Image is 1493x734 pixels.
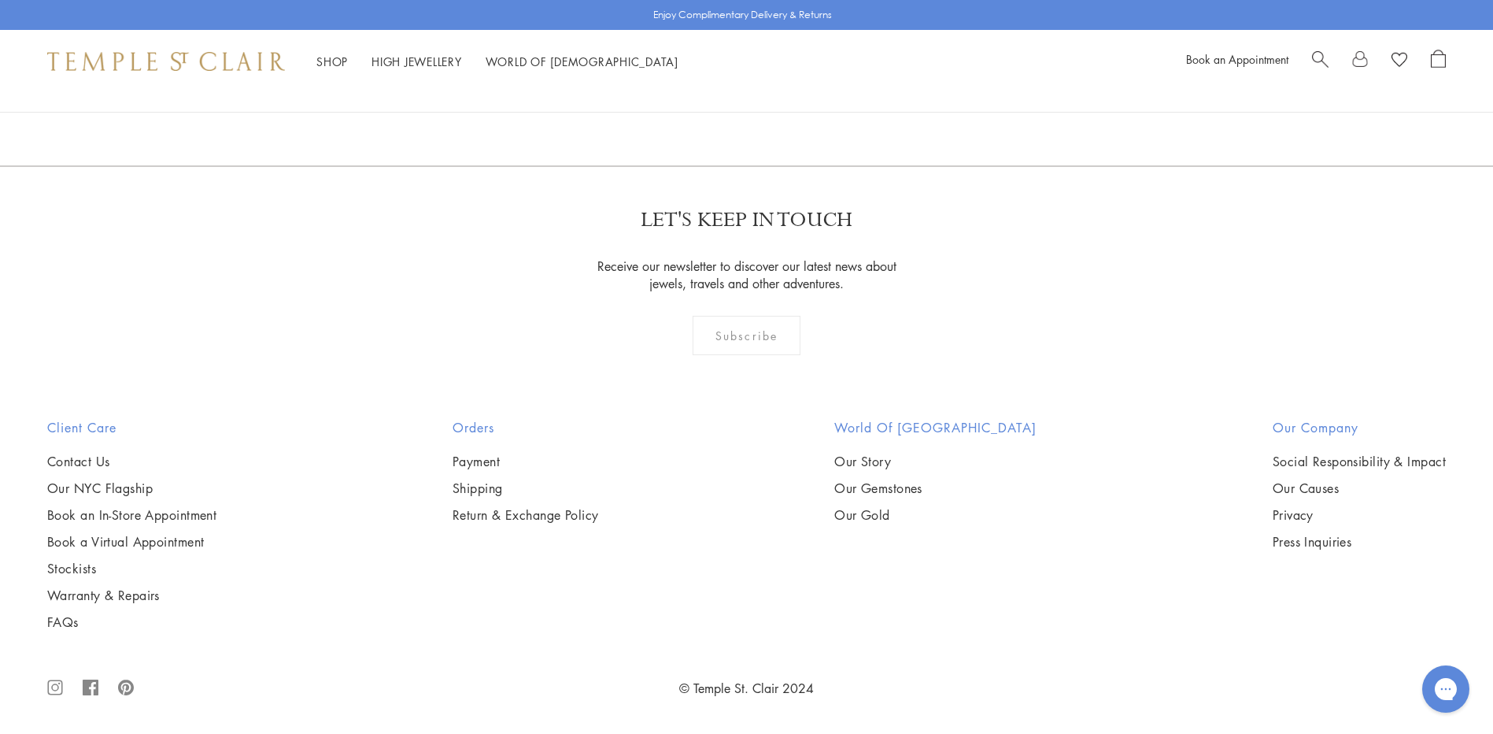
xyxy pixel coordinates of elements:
[1273,533,1446,550] a: Press Inquiries
[47,52,285,71] img: Temple St. Clair
[453,506,599,524] a: Return & Exchange Policy
[693,316,800,355] div: Subscribe
[1312,50,1329,73] a: Search
[834,418,1037,437] h2: World of [GEOGRAPHIC_DATA]
[1273,453,1446,470] a: Social Responsibility & Impact
[47,560,216,577] a: Stockists
[486,54,678,69] a: World of [DEMOGRAPHIC_DATA]World of [DEMOGRAPHIC_DATA]
[1273,418,1446,437] h2: Our Company
[47,533,216,550] a: Book a Virtual Appointment
[679,680,814,697] a: © Temple St. Clair 2024
[1273,506,1446,524] a: Privacy
[47,587,216,604] a: Warranty & Repairs
[834,453,1037,470] a: Our Story
[834,506,1037,524] a: Our Gold
[316,52,678,72] nav: Main navigation
[453,480,599,497] a: Shipping
[1431,50,1446,73] a: Open Shopping Bag
[1186,51,1288,67] a: Book an Appointment
[316,54,348,69] a: ShopShop
[47,506,216,524] a: Book an In-Store Appointment
[1273,480,1446,497] a: Our Causes
[1391,50,1407,73] a: View Wishlist
[47,614,216,631] a: FAQs
[587,258,906,292] p: Receive our newsletter to discover our latest news about jewels, travels and other adventures.
[453,453,599,470] a: Payment
[47,453,216,470] a: Contact Us
[641,206,852,234] p: LET'S KEEP IN TOUCH
[653,7,832,23] p: Enjoy Complimentary Delivery & Returns
[834,480,1037,497] a: Our Gemstones
[47,418,216,437] h2: Client Care
[47,480,216,497] a: Our NYC Flagship
[1414,660,1477,718] iframe: Gorgias live chat messenger
[371,54,462,69] a: High JewelleryHigh Jewellery
[453,418,599,437] h2: Orders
